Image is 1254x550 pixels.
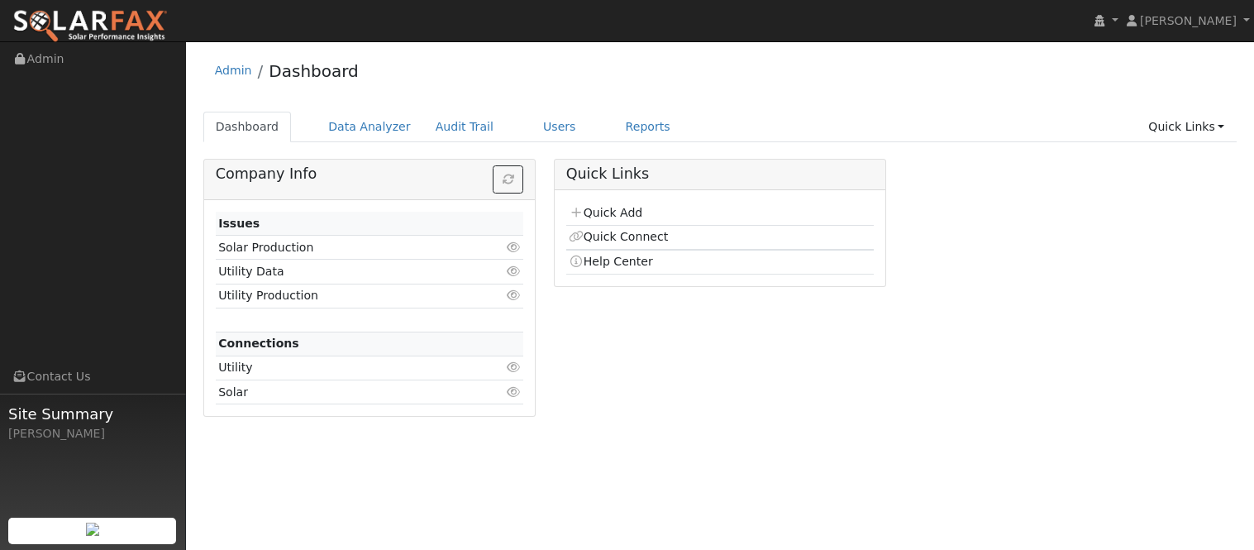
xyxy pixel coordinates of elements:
[1136,112,1237,142] a: Quick Links
[506,242,521,253] i: Click to view
[216,236,474,260] td: Solar Production
[216,284,474,308] td: Utility Production
[216,165,524,183] h5: Company Info
[269,61,359,81] a: Dashboard
[316,112,423,142] a: Data Analyzer
[566,165,875,183] h5: Quick Links
[506,289,521,301] i: Click to view
[569,230,668,243] a: Quick Connect
[569,206,642,219] a: Quick Add
[531,112,589,142] a: Users
[218,217,260,230] strong: Issues
[613,112,683,142] a: Reports
[86,523,99,536] img: retrieve
[423,112,506,142] a: Audit Trail
[506,361,521,373] i: Click to view
[8,403,177,425] span: Site Summary
[216,356,474,380] td: Utility
[506,265,521,277] i: Click to view
[218,337,299,350] strong: Connections
[215,64,252,77] a: Admin
[12,9,168,44] img: SolarFax
[216,260,474,284] td: Utility Data
[1140,14,1237,27] span: [PERSON_NAME]
[216,380,474,404] td: Solar
[569,255,653,268] a: Help Center
[203,112,292,142] a: Dashboard
[506,386,521,398] i: Click to view
[8,425,177,442] div: [PERSON_NAME]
